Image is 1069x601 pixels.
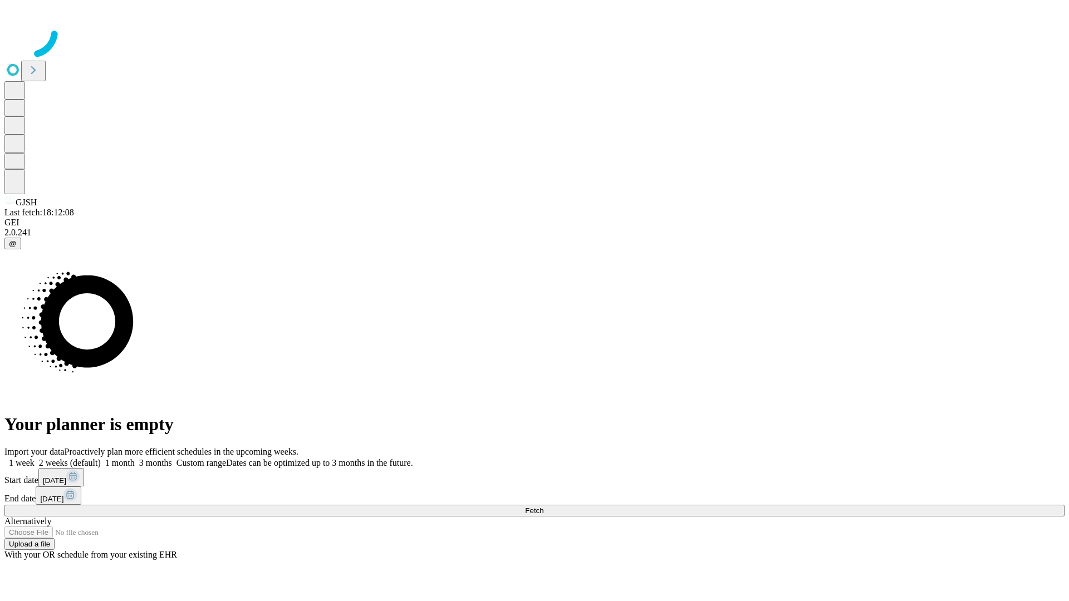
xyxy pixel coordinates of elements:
[16,198,37,207] span: GJSH
[4,468,1065,486] div: Start date
[4,550,177,559] span: With your OR schedule from your existing EHR
[40,495,63,503] span: [DATE]
[525,506,543,515] span: Fetch
[4,516,51,526] span: Alternatively
[105,458,135,467] span: 1 month
[9,458,35,467] span: 1 week
[36,486,81,505] button: [DATE]
[65,447,298,456] span: Proactively plan more efficient schedules in the upcoming weeks.
[139,458,172,467] span: 3 months
[4,447,65,456] span: Import your data
[9,239,17,248] span: @
[4,505,1065,516] button: Fetch
[43,476,66,485] span: [DATE]
[176,458,226,467] span: Custom range
[4,238,21,249] button: @
[4,228,1065,238] div: 2.0.241
[39,458,101,467] span: 2 weeks (default)
[4,486,1065,505] div: End date
[226,458,413,467] span: Dates can be optimized up to 3 months in the future.
[38,468,84,486] button: [DATE]
[4,208,74,217] span: Last fetch: 18:12:08
[4,218,1065,228] div: GEI
[4,414,1065,435] h1: Your planner is empty
[4,538,55,550] button: Upload a file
